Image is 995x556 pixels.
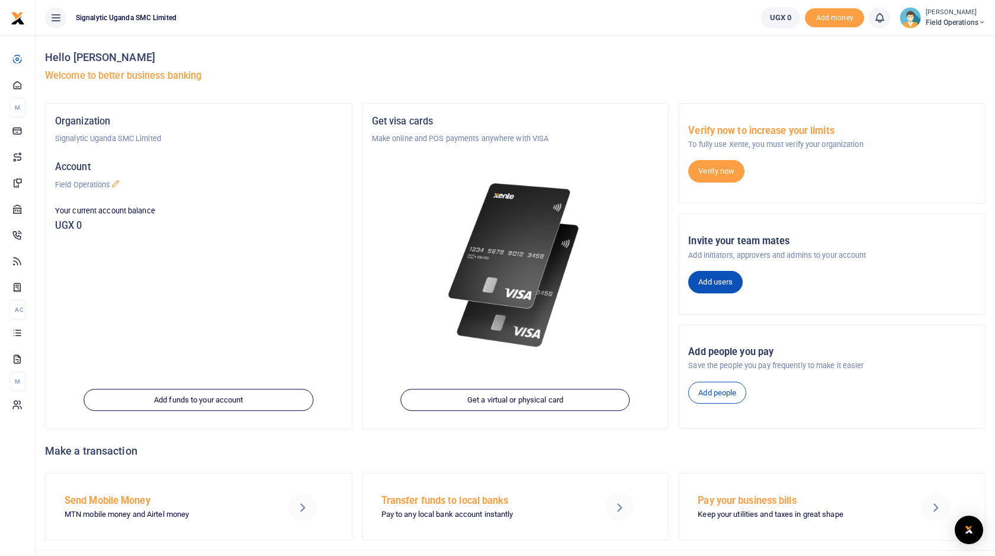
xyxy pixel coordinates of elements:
[444,173,587,358] img: xente-_physical_cards.png
[688,346,975,358] h5: Add people you pay
[65,509,263,521] p: MTN mobile money and Airtel money
[9,300,25,319] li: Ac
[770,12,792,24] span: UGX 0
[84,389,313,411] a: Add funds to your account
[688,139,975,151] p: To fully use Xente, you must verify your organization
[900,7,986,28] a: profile-user [PERSON_NAME] Field Operations
[698,495,896,507] h5: Pay your business bills
[55,116,342,127] h5: Organization
[381,495,580,507] h5: Transfer funds to local banks
[688,160,744,183] a: Verify now
[71,12,181,23] span: Signalytic Uganda SMC Limited
[45,51,986,64] h4: Hello [PERSON_NAME]
[45,445,986,458] h4: Make a transaction
[805,8,864,28] li: Toup your wallet
[372,116,659,127] h5: Get visa cards
[688,125,975,137] h5: Verify now to increase your limits
[805,12,864,21] a: Add money
[55,133,342,145] p: Signalytic Uganda SMC Limited
[688,382,746,404] a: Add people
[688,250,975,261] p: Add initiators, approvers and admins to your account
[756,7,805,28] li: Wallet ballance
[678,473,986,541] a: Pay your business bills Keep your utilities and taxes in great shape
[955,516,983,544] div: Open Intercom Messenger
[372,133,659,145] p: Make online and POS payments anywhere with VISA
[55,220,342,232] h5: UGX 0
[688,235,975,247] h5: Invite your team mates
[11,11,25,25] img: logo-small
[362,473,669,541] a: Transfer funds to local banks Pay to any local bank account instantly
[805,8,864,28] span: Add money
[55,179,342,191] p: Field Operations
[55,205,342,217] p: Your current account balance
[55,161,342,173] h5: Account
[688,360,975,372] p: Save the people you pay frequently to make it easier
[381,509,580,521] p: Pay to any local bank account instantly
[11,13,25,22] a: logo-small logo-large logo-large
[45,473,352,541] a: Send Mobile Money MTN mobile money and Airtel money
[400,389,630,411] a: Get a virtual or physical card
[761,7,801,28] a: UGX 0
[65,495,263,507] h5: Send Mobile Money
[9,98,25,117] li: M
[45,70,986,82] h5: Welcome to better business banking
[698,509,896,521] p: Keep your utilities and taxes in great shape
[926,8,986,18] small: [PERSON_NAME]
[9,372,25,391] li: M
[900,7,921,28] img: profile-user
[926,17,986,28] span: Field Operations
[688,271,743,293] a: Add users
